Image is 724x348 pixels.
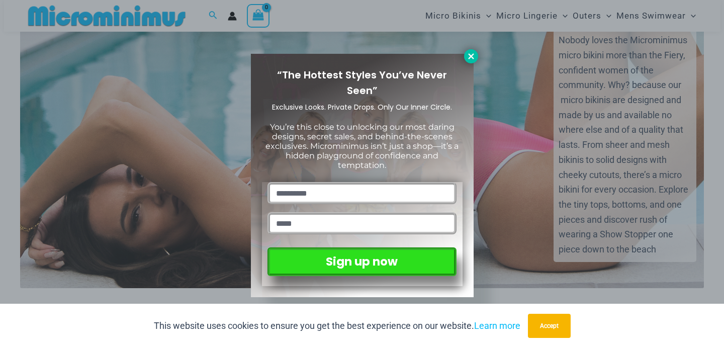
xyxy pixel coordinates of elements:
[474,320,520,331] a: Learn more
[277,68,447,98] span: “The Hottest Styles You’ve Never Seen”
[528,314,571,338] button: Accept
[272,102,452,112] span: Exclusive Looks. Private Drops. Only Our Inner Circle.
[267,247,456,276] button: Sign up now
[265,122,459,170] span: You’re this close to unlocking our most daring designs, secret sales, and behind-the-scenes exclu...
[154,318,520,333] p: This website uses cookies to ensure you get the best experience on our website.
[464,49,478,63] button: Close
